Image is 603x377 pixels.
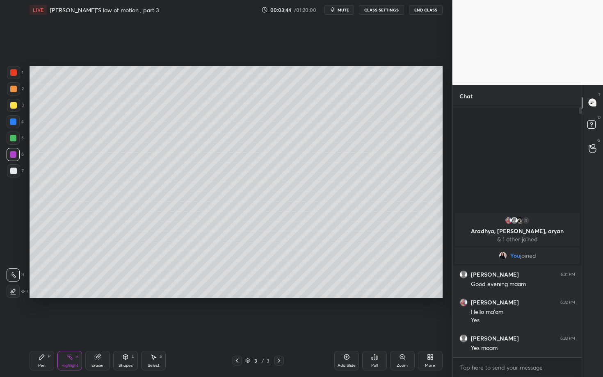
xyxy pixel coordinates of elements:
div: 1 [522,216,530,225]
p: Chat [453,85,479,107]
div: 3 [266,357,271,364]
div: Pen [38,363,46,368]
h6: [PERSON_NAME] [471,299,519,306]
p: H [25,289,28,293]
div: Good evening maam [471,280,575,288]
div: grid [453,211,582,357]
h6: [PERSON_NAME] [471,335,519,342]
img: default.png [459,270,468,279]
button: CLASS SETTINGS [359,5,404,15]
div: 2 [7,82,24,95]
img: bdeb98e4c277432fb32a445bfb81365f.jpg [505,216,513,225]
img: 263bd4893d0d45f69ecaf717666c2383.jpg [498,252,507,260]
span: mute [338,7,349,13]
img: dc9dbabba4374683b78cd5e7dfb44cb6.jpg [516,216,524,225]
p: D [598,114,601,120]
div: H [75,354,78,359]
div: 6:31 PM [561,272,575,277]
div: L [132,354,134,359]
div: 7 [7,164,24,177]
p: H [21,273,24,277]
div: Select [148,363,160,368]
p: G [597,137,601,143]
div: Shapes [119,363,132,368]
img: shiftIcon.72a6c929.svg [21,290,25,293]
div: Yes maam [471,344,575,352]
button: mute [324,5,354,15]
p: & 1 other joined [460,236,575,243]
div: / [262,358,264,363]
div: 3 [252,358,260,363]
div: 6:32 PM [560,300,575,305]
div: LIVE [30,5,47,15]
div: 1 [7,66,23,79]
div: 4 [7,115,24,128]
div: 5 [7,132,24,145]
img: bdeb98e4c277432fb32a445bfb81365f.jpg [459,298,468,307]
div: S [160,354,162,359]
div: Hello ma'am [471,308,575,316]
div: Eraser [91,363,104,368]
span: joined [520,252,536,259]
img: default.png [510,216,518,225]
div: P [48,354,50,359]
div: Highlight [62,363,78,368]
button: End Class [409,5,443,15]
div: Add Slide [338,363,356,368]
img: default.png [459,334,468,343]
p: T [598,91,601,98]
span: You [510,252,520,259]
div: 6 [7,148,24,161]
h4: [PERSON_NAME]"S law of motion , part 3 [50,6,159,14]
div: Zoom [397,363,408,368]
div: Yes [471,316,575,325]
p: Aradhya, [PERSON_NAME], aryan [460,228,575,234]
div: More [425,363,435,368]
h6: [PERSON_NAME] [471,271,519,278]
div: 3 [7,99,24,112]
div: 6:33 PM [560,336,575,341]
div: Poll [371,363,378,368]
